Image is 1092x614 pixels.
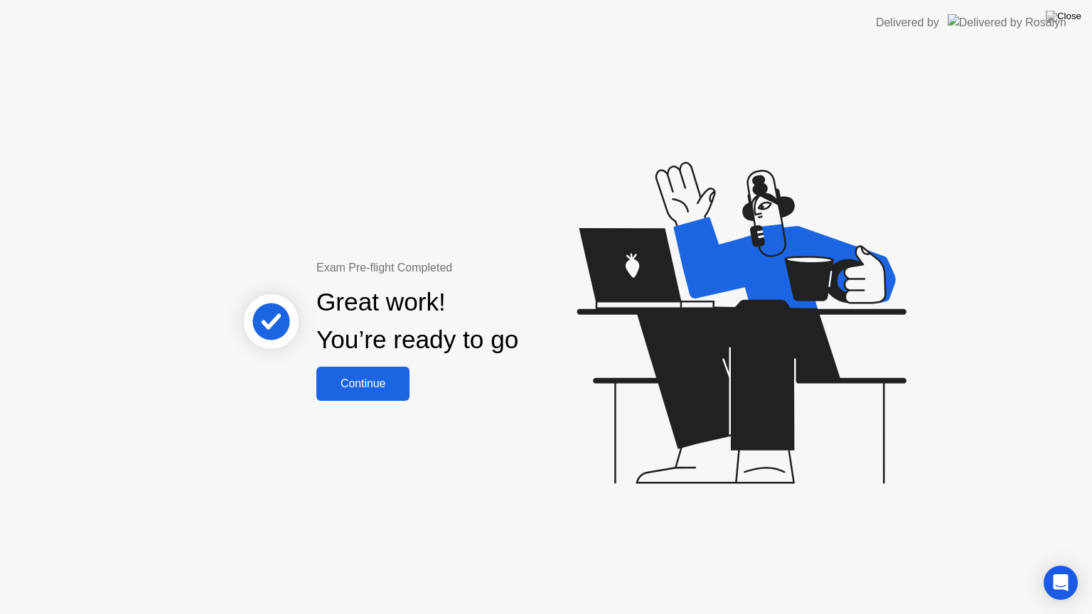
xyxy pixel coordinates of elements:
[1046,11,1081,22] img: Close
[316,367,409,401] button: Continue
[316,284,518,359] div: Great work! You’re ready to go
[876,14,939,31] div: Delivered by
[1044,566,1078,600] div: Open Intercom Messenger
[948,14,1066,31] img: Delivered by Rosalyn
[321,377,405,390] div: Continue
[316,259,610,276] div: Exam Pre-flight Completed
